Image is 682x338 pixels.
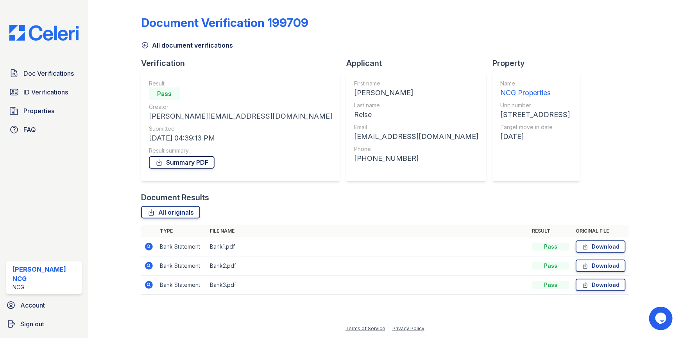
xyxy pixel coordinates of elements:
span: FAQ [23,125,36,134]
div: [PERSON_NAME] NCG [13,265,79,283]
a: ID Verifications [6,84,82,100]
a: FAQ [6,122,82,137]
div: [DATE] 04:39:13 PM [149,133,332,144]
div: Target move in date [500,123,570,131]
div: Property [492,58,586,69]
div: NCG Properties [500,87,570,98]
div: Pass [532,281,569,289]
td: Bank Statement [157,276,207,295]
a: Download [576,240,626,253]
div: Document Results [141,192,209,203]
a: Account [3,297,85,313]
img: CE_Logo_Blue-a8612792a0a2168367f1c8372b55b34899dd931a85d93a1a3d3e32e68fde9ad4.png [3,25,85,41]
span: Properties [23,106,54,116]
a: All document verifications [141,41,233,50]
div: Result summary [149,147,332,155]
div: Pass [149,87,180,100]
td: Bank2.pdf [207,256,529,276]
td: Bank Statement [157,237,207,256]
iframe: chat widget [649,307,674,330]
div: Unit number [500,101,570,109]
span: ID Verifications [23,87,68,97]
div: Reise [354,109,478,120]
th: Result [529,225,573,237]
th: Type [157,225,207,237]
a: Terms of Service [345,326,385,331]
div: Applicant [346,58,492,69]
div: [STREET_ADDRESS] [500,109,570,120]
th: File name [207,225,529,237]
div: Email [354,123,478,131]
a: Properties [6,103,82,119]
span: Doc Verifications [23,69,74,78]
div: First name [354,80,478,87]
div: [PERSON_NAME][EMAIL_ADDRESS][DOMAIN_NAME] [149,111,332,122]
div: Submitted [149,125,332,133]
div: [PHONE_NUMBER] [354,153,478,164]
span: Account [20,301,45,310]
div: [EMAIL_ADDRESS][DOMAIN_NAME] [354,131,478,142]
a: Doc Verifications [6,66,82,81]
a: Download [576,279,626,291]
div: [DATE] [500,131,570,142]
a: All originals [141,206,200,219]
td: Bank3.pdf [207,276,529,295]
div: Name [500,80,570,87]
div: Pass [532,243,569,251]
div: | [388,326,390,331]
td: Bank1.pdf [207,237,529,256]
div: Pass [532,262,569,270]
div: Phone [354,145,478,153]
div: [PERSON_NAME] [354,87,478,98]
a: Download [576,260,626,272]
div: Document Verification 199709 [141,16,308,30]
div: Verification [141,58,346,69]
div: Creator [149,103,332,111]
span: Sign out [20,319,44,329]
a: Name NCG Properties [500,80,570,98]
th: Original file [573,225,629,237]
td: Bank Statement [157,256,207,276]
div: Result [149,80,332,87]
a: Summary PDF [149,156,215,169]
a: Sign out [3,316,85,332]
div: Last name [354,101,478,109]
div: NCG [13,283,79,291]
a: Privacy Policy [392,326,424,331]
